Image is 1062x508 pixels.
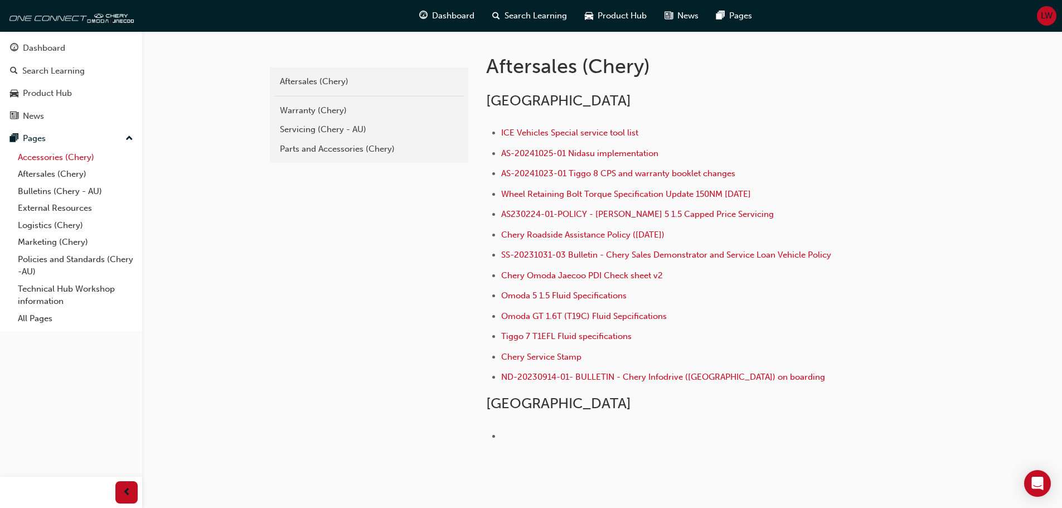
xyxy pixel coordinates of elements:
[501,209,774,219] a: AS230224-01-POLICY - [PERSON_NAME] 5 1.5 Capped Price Servicing
[4,128,138,149] button: Pages
[501,372,825,382] a: ND-20230914-01- BULLETIN - Chery Infodrive ([GEOGRAPHIC_DATA]) on boarding
[10,89,18,99] span: car-icon
[22,65,85,78] div: Search Learning
[4,106,138,127] a: News
[274,72,464,91] a: Aftersales (Chery)
[280,143,458,156] div: Parts and Accessories (Chery)
[729,9,752,22] span: Pages
[13,149,138,166] a: Accessories (Chery)
[13,200,138,217] a: External Resources
[10,134,18,144] span: pages-icon
[10,43,18,54] span: guage-icon
[501,352,581,362] a: Chery Service Stamp
[13,234,138,251] a: Marketing (Chery)
[280,123,458,136] div: Servicing (Chery - AU)
[4,83,138,104] a: Product Hub
[23,87,72,100] div: Product Hub
[501,148,658,158] a: AS-20241025-01 Nidasu implementation
[410,4,483,27] a: guage-iconDashboard
[598,9,647,22] span: Product Hub
[707,4,761,27] a: pages-iconPages
[13,183,138,200] a: Bulletins (Chery - AU)
[280,104,458,117] div: Warranty (Chery)
[501,291,627,301] a: Omoda 5 1.5 Fluid Specifications
[23,132,46,145] div: Pages
[716,9,725,23] span: pages-icon
[1037,6,1056,26] button: LW
[274,139,464,159] a: Parts and Accessories (Chery)
[274,120,464,139] a: Servicing (Chery - AU)
[1041,9,1053,22] span: LW
[501,270,663,280] a: Chery Omoda Jaecoo PDI Check sheet v2
[274,101,464,120] a: Warranty (Chery)
[486,54,852,79] h1: Aftersales (Chery)
[501,230,665,240] a: Chery Roadside Assistance Policy ([DATE])
[419,9,428,23] span: guage-icon
[432,9,474,22] span: Dashboard
[486,395,631,412] span: [GEOGRAPHIC_DATA]
[13,217,138,234] a: Logistics (Chery)
[23,42,65,55] div: Dashboard
[501,250,831,260] a: SS-20231031-03 Bulletin - Chery Sales Demonstrator and Service Loan Vehicle Policy
[677,9,699,22] span: News
[4,36,138,128] button: DashboardSearch LearningProduct HubNews
[10,66,18,76] span: search-icon
[13,310,138,327] a: All Pages
[501,311,667,321] a: Omoda GT 1.6T (T19C) Fluid Sepcifications
[492,9,500,23] span: search-icon
[501,128,638,138] a: ICE Vehicles Special service tool list
[13,251,138,280] a: Policies and Standards (Chery -AU)
[501,331,632,341] a: Tiggo 7 T1EFL Fluid specifications
[656,4,707,27] a: news-iconNews
[23,110,44,123] div: News
[483,4,576,27] a: search-iconSearch Learning
[125,132,133,146] span: up-icon
[665,9,673,23] span: news-icon
[4,38,138,59] a: Dashboard
[585,9,593,23] span: car-icon
[1024,470,1051,497] div: Open Intercom Messenger
[501,189,751,199] a: Wheel Retaining Bolt Torque Specification Update 150NM [DATE]
[576,4,656,27] a: car-iconProduct Hub
[123,486,131,500] span: prev-icon
[280,75,458,88] div: Aftersales (Chery)
[4,61,138,81] a: Search Learning
[486,92,631,109] span: [GEOGRAPHIC_DATA]
[505,9,567,22] span: Search Learning
[13,280,138,310] a: Technical Hub Workshop information
[10,112,18,122] span: news-icon
[13,166,138,183] a: Aftersales (Chery)
[6,4,134,27] img: oneconnect
[501,168,735,178] a: AS-20241023-01 Tiggo 8 CPS and warranty booklet changes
